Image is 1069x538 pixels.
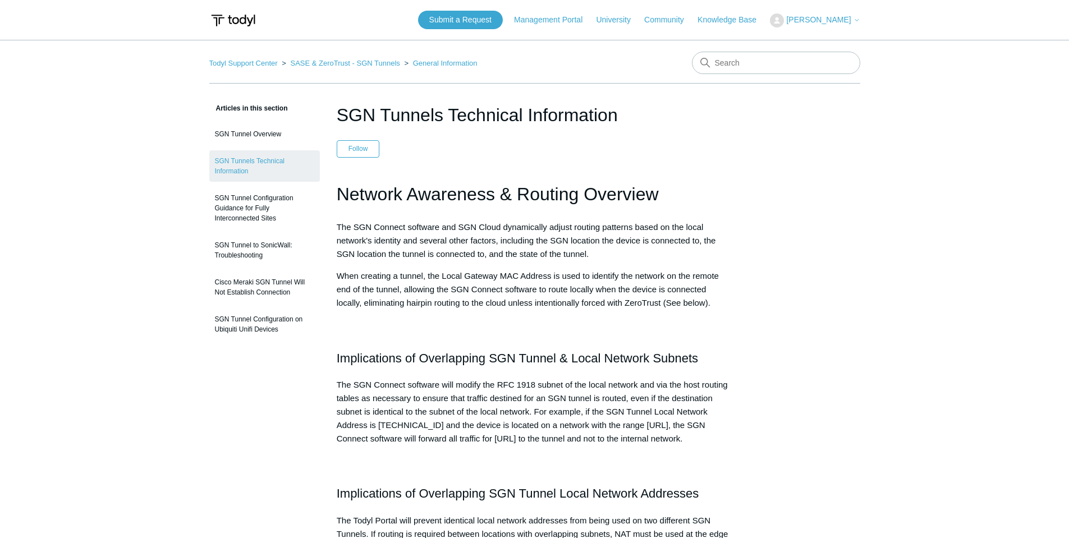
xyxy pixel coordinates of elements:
a: Community [644,14,695,26]
a: Cisco Meraki SGN Tunnel Will Not Establish Connection [209,272,320,303]
span: [PERSON_NAME] [786,15,851,24]
a: SGN Tunnel Configuration Guidance for Fully Interconnected Sites [209,187,320,229]
li: Todyl Support Center [209,59,280,67]
a: Management Portal [514,14,594,26]
a: University [596,14,641,26]
button: [PERSON_NAME] [770,13,860,27]
button: Follow Article [337,140,380,157]
span: The SGN Connect software will modify the RFC 1918 subnet of the local network and via the host ro... [337,380,728,443]
span: When creating a tunnel, the Local Gateway MAC Address is used to identify the network on the remo... [337,271,719,307]
span: The SGN Connect software and SGN Cloud dynamically adjust routing patterns based on the local net... [337,222,716,259]
span: Articles in this section [209,104,288,112]
a: SASE & ZeroTrust - SGN Tunnels [290,59,400,67]
a: Knowledge Base [698,14,768,26]
a: SGN Tunnels Technical Information [209,150,320,182]
h1: SGN Tunnels Technical Information [337,102,733,128]
a: SGN Tunnel Overview [209,123,320,145]
a: Submit a Request [418,11,503,29]
li: SASE & ZeroTrust - SGN Tunnels [279,59,402,67]
span: Network Awareness & Routing Overview [337,184,659,204]
a: SGN Tunnel to SonicWall: Troubleshooting [209,234,320,266]
a: General Information [413,59,478,67]
input: Search [692,52,860,74]
span: Implications of Overlapping SGN Tunnel Local Network Addresses [337,486,699,500]
li: General Information [402,59,477,67]
span: Implications of Overlapping SGN Tunnel & Local Network Subnets [337,351,698,365]
a: Todyl Support Center [209,59,278,67]
img: Todyl Support Center Help Center home page [209,10,257,31]
a: SGN Tunnel Configuration on Ubiquiti Unifi Devices [209,309,320,340]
